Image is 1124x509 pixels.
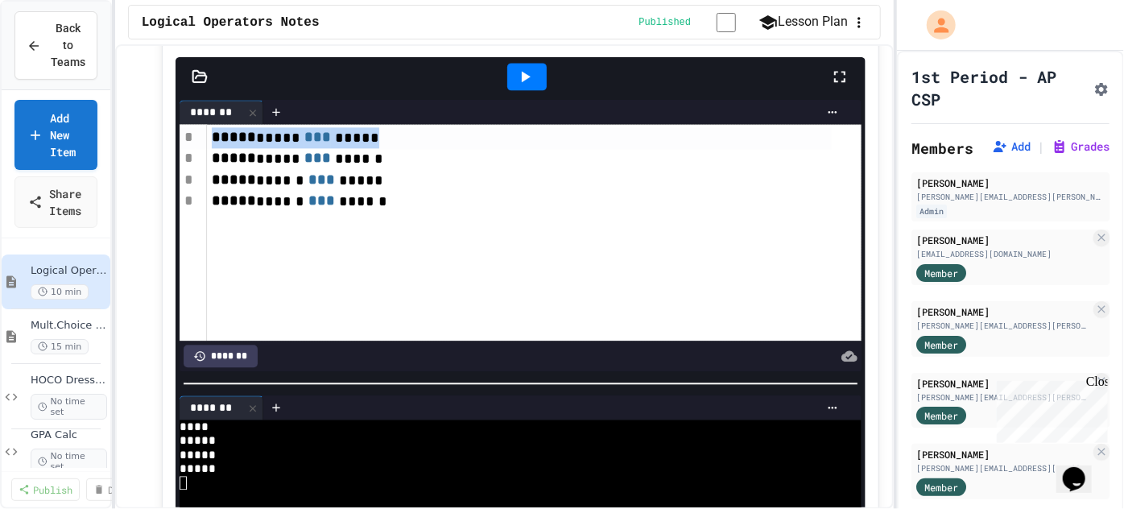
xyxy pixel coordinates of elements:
span: HOCO Dress Up [31,374,107,387]
input: publish toggle [697,13,755,32]
div: [PERSON_NAME] [916,176,1105,190]
button: Add [992,139,1031,155]
a: Add New Item [14,100,97,170]
a: Delete [86,478,149,501]
span: 15 min [31,339,89,354]
iframe: chat widget [990,375,1108,443]
iframe: chat widget [1056,445,1108,493]
span: Member [924,408,958,423]
span: No time set [31,449,107,474]
div: [PERSON_NAME][EMAIL_ADDRESS][PERSON_NAME][DOMAIN_NAME] [916,391,1090,403]
div: Chat with us now!Close [6,6,111,102]
div: Content is published and visible to students [638,12,755,32]
h2: Members [911,137,973,159]
span: Logical Operators Notes [142,13,320,32]
button: Lesson Plan [758,12,848,32]
span: GPA Calc [31,428,107,442]
span: Logical Operators Notes [31,264,107,278]
span: Member [924,266,958,280]
div: My Account [910,6,960,43]
button: Back to Teams [14,11,97,80]
span: Published [638,16,691,29]
div: [PERSON_NAME] [916,447,1090,461]
div: [EMAIL_ADDRESS][DOMAIN_NAME] [916,248,1090,260]
span: | [1037,137,1045,156]
div: [PERSON_NAME] [916,304,1090,319]
span: 10 min [31,284,89,300]
div: [PERSON_NAME][EMAIL_ADDRESS][PERSON_NAME][DOMAIN_NAME] [916,462,1090,474]
button: Grades [1052,139,1110,155]
a: Publish [11,478,80,501]
div: [PERSON_NAME] [916,233,1090,247]
div: [PERSON_NAME][EMAIL_ADDRESS][PERSON_NAME][DOMAIN_NAME] [916,191,1105,203]
button: Assignment Settings [1093,78,1110,97]
span: Back to Teams [51,20,85,71]
span: Member [924,337,958,352]
span: No time set [31,394,107,420]
div: [PERSON_NAME][EMAIL_ADDRESS][PERSON_NAME][DOMAIN_NAME] [916,320,1090,332]
div: Admin [916,205,947,218]
span: Mult.Choice - Logical Operators [31,319,107,333]
div: [PERSON_NAME] [916,376,1090,391]
h1: 1st Period - AP CSP [911,65,1087,110]
a: Share Items [14,176,97,228]
span: Member [924,480,958,495]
